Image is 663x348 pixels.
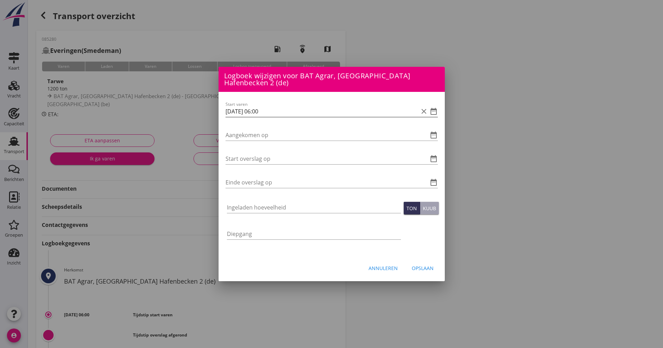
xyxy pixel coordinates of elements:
[226,177,418,188] input: Einde overslag op
[404,202,420,214] button: Ton
[219,67,445,92] div: Logboek wijzigen voor BAT Agrar, [GEOGRAPHIC_DATA] Hafenbecken 2 (de)
[226,106,418,117] input: Start varen
[420,202,439,214] button: Kuub
[226,129,418,141] input: Aangekomen op
[406,262,439,274] button: Opslaan
[429,131,438,139] i: date_range
[429,178,438,187] i: date_range
[429,155,438,163] i: date_range
[227,202,401,213] input: Ingeladen hoeveelheid
[226,153,418,164] input: Start overslag op
[407,205,417,212] div: Ton
[363,262,403,274] button: Annuleren
[429,107,438,116] i: date_range
[412,264,434,272] div: Opslaan
[369,264,398,272] div: Annuleren
[420,107,428,116] i: clear
[227,228,401,239] input: Diepgang
[423,205,436,212] div: Kuub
